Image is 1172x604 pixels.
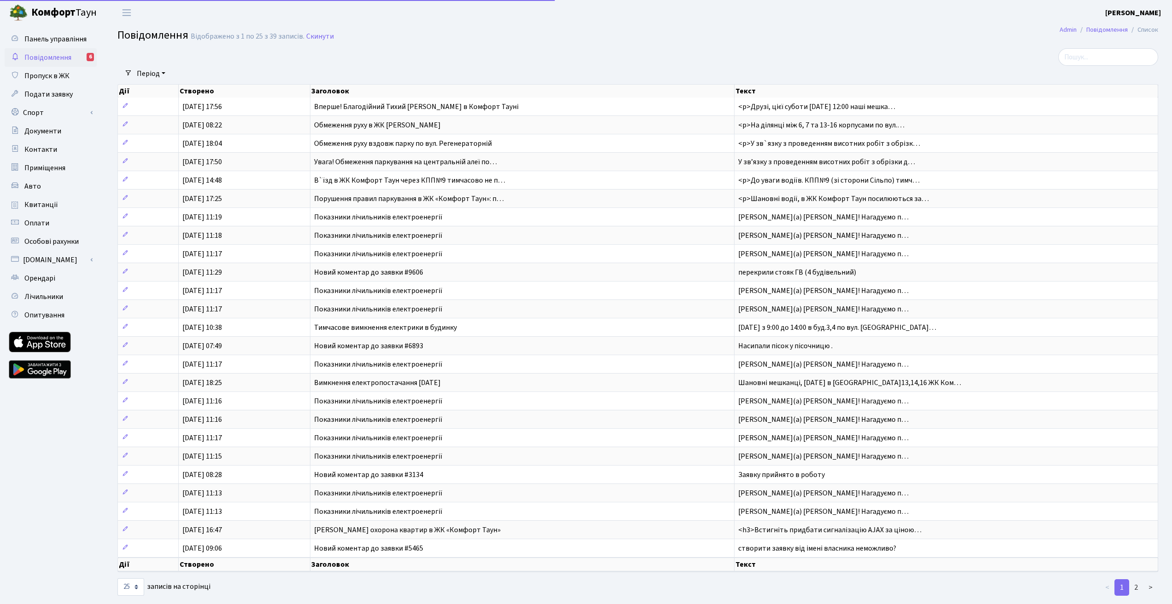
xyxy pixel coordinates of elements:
[738,267,856,277] span: перекрили стояк ГВ (4 будівельний)
[5,67,97,85] a: Пропуск в ЖК
[314,341,423,351] span: Новий коментар до заявки #6893
[738,138,920,149] span: <p>У зв`язку з проведенням висотних робіт з обрізк…
[738,433,909,443] span: [PERSON_NAME](а) [PERSON_NAME]! Нагадуємо п…
[314,525,501,535] span: [PERSON_NAME] охорона квартир в ЖК «Комфорт Таун»
[24,236,79,247] span: Особові рахунки
[182,175,222,185] span: [DATE] 14:48
[117,578,144,596] select: записів на сторінці
[182,433,222,443] span: [DATE] 11:17
[314,157,497,167] span: Увага! Обмеження паркування на центральній алеї по…
[5,30,97,48] a: Панель управління
[5,140,97,159] a: Контакти
[5,177,97,196] a: Авто
[314,414,443,425] span: Показники лічильників електроенергії
[24,200,58,210] span: Квитанції
[314,102,519,112] span: Вперше! Благодійний Тихий [PERSON_NAME] в Комфорт Тауні
[738,525,921,535] span: <h3>Встигніть придбати сигналізацію AJAX за ціною…
[738,359,909,369] span: [PERSON_NAME](а) [PERSON_NAME]! Нагадуємо п…
[24,273,55,283] span: Орендарі
[182,506,222,517] span: [DATE] 11:13
[738,488,909,498] span: [PERSON_NAME](а) [PERSON_NAME]! Нагадуємо п…
[182,359,222,369] span: [DATE] 11:17
[314,506,443,517] span: Показники лічильників електроенергії
[738,102,895,112] span: <p>Друзі, цієї суботи [DATE] 12:00 наші мешка…
[24,163,65,173] span: Приміщення
[182,194,222,204] span: [DATE] 17:25
[735,558,1158,571] th: Текст
[738,451,909,461] span: [PERSON_NAME](а) [PERSON_NAME]! Нагадуємо п…
[738,396,909,406] span: [PERSON_NAME](а) [PERSON_NAME]! Нагадуємо п…
[5,122,97,140] a: Документи
[182,322,222,333] span: [DATE] 10:38
[314,322,457,333] span: Тимчасове вимкнення електрики в будинку
[314,194,504,204] span: Порушення правил паркування в ЖК «Комфорт Таун»: п…
[24,89,73,99] span: Подати заявку
[182,212,222,222] span: [DATE] 11:19
[735,85,1158,98] th: Текст
[182,102,222,112] span: [DATE] 17:56
[182,470,222,480] span: [DATE] 08:28
[314,470,423,480] span: Новий коментар до заявки #3134
[24,218,49,228] span: Оплати
[314,543,423,553] span: Новий коментар до заявки #5465
[182,543,222,553] span: [DATE] 09:06
[738,157,915,167] span: У звʼязку з проведенням висотних робіт з обрізки д…
[24,181,41,191] span: Авто
[117,27,188,43] span: Повідомлення
[191,32,304,41] div: Відображено з 1 по 25 з 39 записів.
[1046,20,1172,40] nav: breadcrumb
[314,267,423,277] span: Новий коментар до заявки #9606
[182,267,222,277] span: [DATE] 11:29
[314,304,443,314] span: Показники лічильників електроенергії
[738,304,909,314] span: [PERSON_NAME](а) [PERSON_NAME]! Нагадуємо п…
[1105,7,1161,18] a: [PERSON_NAME]
[118,85,179,98] th: Дії
[1060,25,1077,35] a: Admin
[738,249,909,259] span: [PERSON_NAME](а) [PERSON_NAME]! Нагадуємо п…
[314,488,443,498] span: Показники лічильників електроенергії
[5,306,97,324] a: Опитування
[1129,579,1143,596] a: 2
[5,288,97,306] a: Лічильники
[306,32,334,41] a: Скинути
[31,5,76,20] b: Комфорт
[738,414,909,425] span: [PERSON_NAME](а) [PERSON_NAME]! Нагадуємо п…
[24,71,70,81] span: Пропуск в ЖК
[738,175,920,185] span: <p>До уваги водіїв. КПП№9 (зі сторони Сільпо) тимч…
[182,249,222,259] span: [DATE] 11:17
[738,470,825,480] span: Заявку прийнято в роботу
[738,194,929,204] span: <p>Шановні водії, в ЖК Комфорт Таун посилюються за…
[314,249,443,259] span: Показники лічильників електроенергії
[5,196,97,214] a: Квитанції
[9,4,28,22] img: logo.png
[182,396,222,406] span: [DATE] 11:16
[314,212,443,222] span: Показники лічильників електроенергії
[182,525,222,535] span: [DATE] 16:47
[738,120,904,130] span: <p>На ділянці між 6, 7 та 13-16 корпусами по вул.…
[314,451,443,461] span: Показники лічильників електроенергії
[24,34,87,44] span: Панель управління
[179,85,310,98] th: Створено
[314,359,443,369] span: Показники лічильників електроенергії
[314,120,441,130] span: Обмеження руху в ЖК [PERSON_NAME]
[738,286,909,296] span: [PERSON_NAME](а) [PERSON_NAME]! Нагадуємо п…
[1105,8,1161,18] b: [PERSON_NAME]
[1114,579,1129,596] a: 1
[314,175,505,185] span: В`їзд в ЖК Комфорт Таун через КПП№9 тимчасово не п…
[133,66,169,81] a: Період
[182,378,222,388] span: [DATE] 18:25
[115,5,138,20] button: Переключити навігацію
[314,286,443,296] span: Показники лічильників електроенергії
[5,214,97,232] a: Оплати
[310,558,735,571] th: Заголовок
[24,126,61,136] span: Документи
[738,341,833,351] span: Насипали пісок у пісочницю .
[738,322,936,333] span: [DATE] з 9:00 до 14:00 в буд.3,4 по вул. [GEOGRAPHIC_DATA]…
[738,230,909,241] span: [PERSON_NAME](а) [PERSON_NAME]! Нагадуємо п…
[182,414,222,425] span: [DATE] 11:16
[310,85,735,98] th: Заголовок
[5,251,97,269] a: [DOMAIN_NAME]
[5,104,97,122] a: Спорт
[182,488,222,498] span: [DATE] 11:13
[314,433,443,443] span: Показники лічильників електроенергії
